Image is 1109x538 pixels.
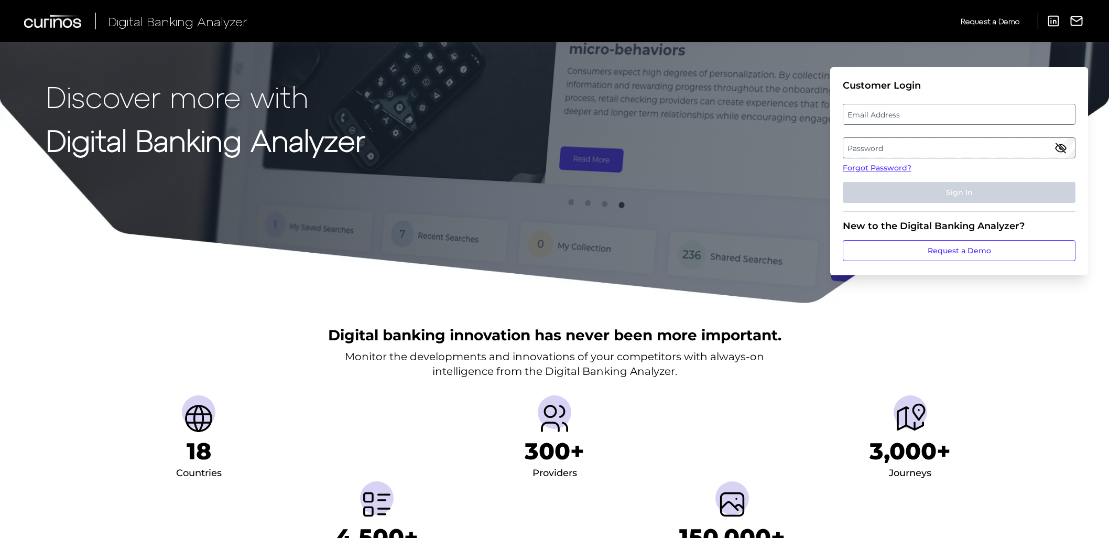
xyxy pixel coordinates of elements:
img: Curinos [24,15,83,28]
div: Journeys [889,465,931,482]
h1: 3,000+ [869,437,951,465]
span: Digital Banking Analyzer [108,14,247,29]
button: Sign In [843,182,1075,203]
div: New to the Digital Banking Analyzer? [843,220,1075,232]
strong: Digital Banking Analyzer [46,122,365,157]
span: Request a Demo [961,17,1019,26]
p: Discover more with [46,80,365,113]
label: Email Address [843,105,1074,124]
p: Monitor the developments and innovations of your competitors with always-on intelligence from the... [345,349,764,379]
h1: 300+ [525,437,584,465]
img: Journeys [894,402,927,435]
img: Metrics [360,488,394,521]
h2: Digital banking innovation has never been more important. [328,325,781,345]
label: Password [843,138,1074,157]
img: Countries [182,402,215,435]
div: Countries [176,465,222,482]
a: Forgot Password? [843,163,1075,174]
div: Customer Login [843,80,1075,91]
div: Providers [532,465,577,482]
a: Request a Demo [843,240,1075,261]
a: Request a Demo [961,13,1019,30]
h1: 18 [187,437,211,465]
img: Providers [538,402,571,435]
img: Screenshots [715,488,749,521]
